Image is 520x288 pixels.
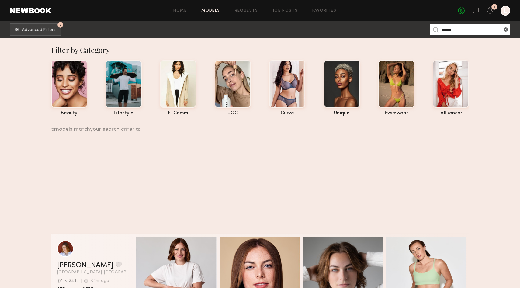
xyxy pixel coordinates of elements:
a: Job Posts [273,9,298,13]
div: curve [269,111,305,116]
a: L [501,6,510,16]
div: unique [324,111,360,116]
div: swimwear [378,111,414,116]
div: beauty [51,111,87,116]
span: 2 [59,23,61,26]
div: UGC [215,111,251,116]
div: 1 [494,5,495,9]
a: Requests [235,9,258,13]
a: Favorites [312,9,336,13]
div: < 24 hr [65,279,79,283]
a: Models [201,9,220,13]
div: Filter by Category [51,45,469,55]
div: influencer [433,111,469,116]
button: 2Advanced Filters [10,23,61,36]
div: lifestyle [106,111,142,116]
div: < 1hr ago [90,279,109,283]
a: [PERSON_NAME] [57,262,113,269]
a: Home [173,9,187,13]
div: 5 models match your search criteria: [51,120,464,132]
div: e-comm [160,111,196,116]
span: Advanced Filters [22,28,56,32]
span: [GEOGRAPHIC_DATA], [GEOGRAPHIC_DATA] [57,270,130,275]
